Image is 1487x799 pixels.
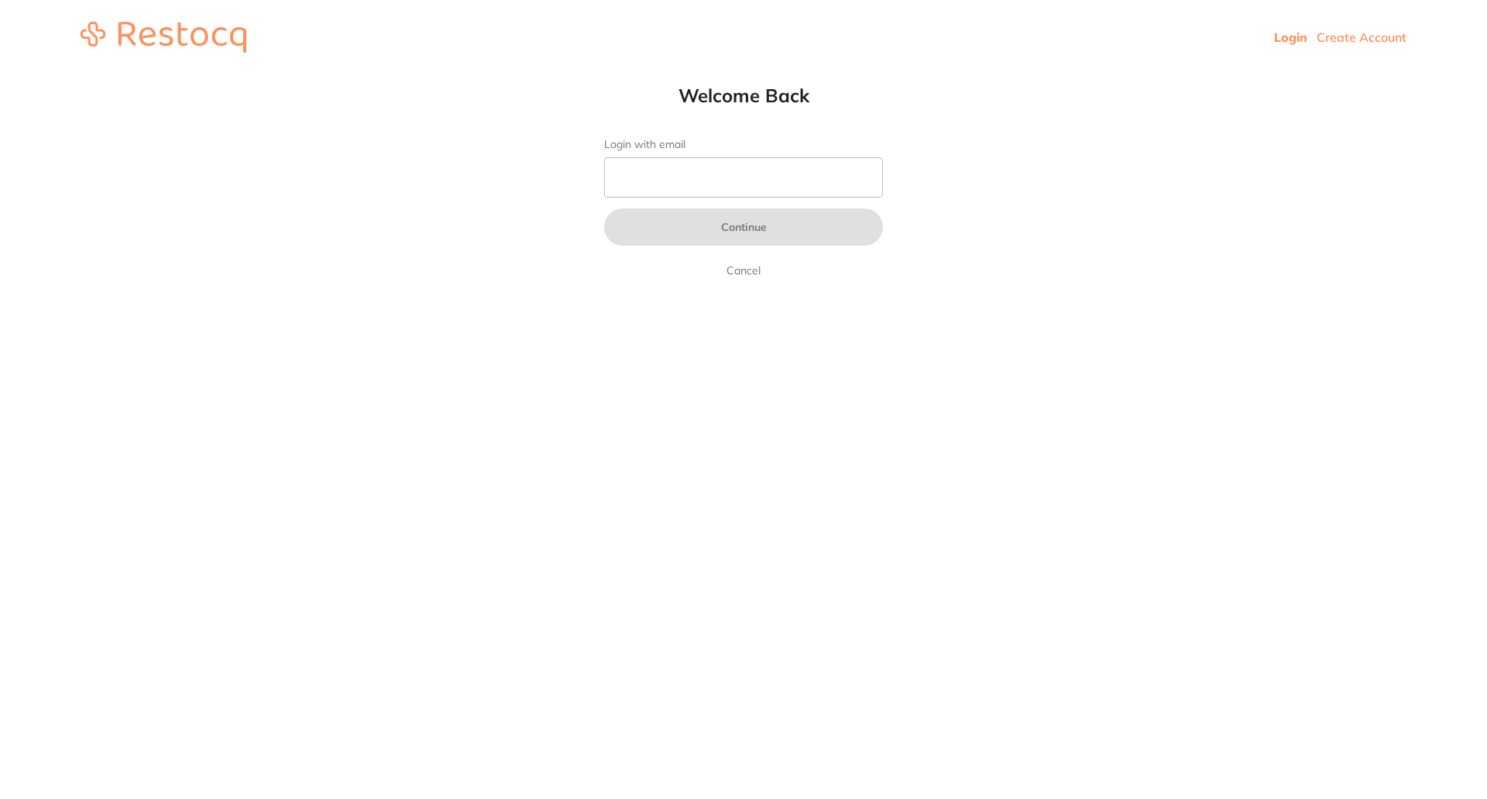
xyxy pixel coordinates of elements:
button: Continue [604,208,883,246]
a: Create Account [1317,29,1406,45]
label: Login with email [604,138,883,151]
img: restocq_logo.svg [81,22,246,53]
h1: Welcome Back [573,84,914,107]
a: Cancel [723,261,764,280]
a: Login [1274,29,1307,45]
